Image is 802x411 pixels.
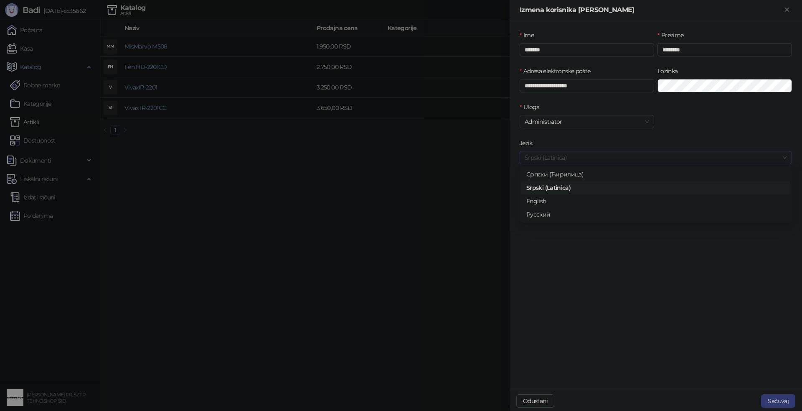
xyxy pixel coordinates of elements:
[516,394,554,408] button: Odustani
[521,181,790,194] div: Srpski (Latinica)
[520,43,654,56] input: Ime
[520,79,654,92] input: Adresa elektronske pošte
[525,115,649,128] span: Administrator
[520,31,539,40] label: Ime
[526,197,785,206] div: English
[761,394,795,408] button: Sačuvaj
[526,210,785,219] div: Русский
[657,79,792,92] input: Lozinka
[521,208,790,221] div: Русский
[526,170,785,179] div: Српски (Ћирилица)
[521,168,790,181] div: Српски (Ћирилица)
[520,5,782,15] div: Izmena korisnika [PERSON_NAME]
[520,138,538,148] label: Jezik
[525,151,787,164] span: Srpski (Latinica)
[520,102,545,112] label: Uloga
[782,5,792,15] button: Zatvori
[657,66,683,76] label: Lozinka
[526,183,785,192] div: Srpski (Latinica)
[521,194,790,208] div: English
[657,31,689,40] label: Prezime
[657,43,792,56] input: Prezime
[520,66,596,76] label: Adresa elektronske pošte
